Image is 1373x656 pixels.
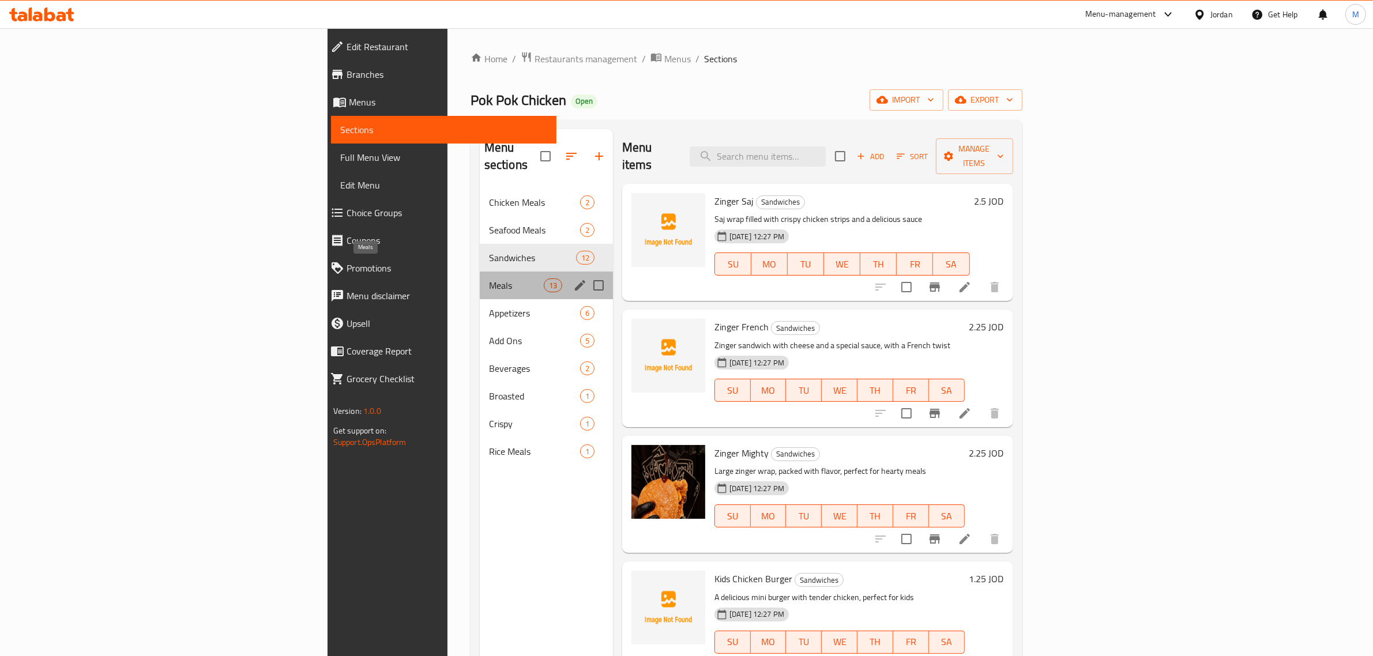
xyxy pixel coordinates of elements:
button: TU [786,504,822,527]
span: Meals [489,278,544,292]
div: items [580,389,595,403]
span: Sandwiches [757,195,804,209]
span: Sort [897,150,928,163]
span: import [879,93,934,107]
button: WE [822,631,857,654]
span: Sections [704,52,737,66]
span: 1 [581,391,594,402]
span: Pok Pok Chicken [471,87,566,113]
span: export [957,93,1013,107]
span: Beverages [489,361,580,375]
a: Restaurants management [521,51,637,66]
button: TH [860,252,897,276]
span: 1.0.0 [364,404,382,419]
span: Version: [333,404,362,419]
div: Chicken Meals2 [480,188,613,216]
p: Saj wrap filled with crispy chicken strips and a delicious sauce [714,212,970,227]
div: Jordan [1210,8,1233,21]
span: M [1352,8,1359,21]
span: MO [756,256,783,273]
span: TU [791,634,817,650]
span: Seafood Meals [489,223,580,237]
span: Select to update [894,401,919,425]
span: Menus [349,95,548,109]
h6: 2.25 JOD [969,445,1004,461]
span: 2 [581,197,594,208]
span: FR [898,382,924,399]
p: Large zinger wrap, packed with flavor, perfect for hearty meals [714,464,965,478]
div: Beverages2 [480,355,613,382]
div: Add Ons [489,334,580,348]
span: Coverage Report [347,344,548,358]
span: WE [826,634,853,650]
span: SU [720,256,747,273]
span: SU [720,508,746,525]
span: FR [901,256,928,273]
span: WE [829,256,856,273]
span: Promotions [347,261,548,275]
button: Branch-specific-item [921,273,949,301]
span: Sandwiches [489,251,576,265]
span: Add item [852,148,889,165]
span: TH [865,256,892,273]
span: Sandwiches [772,447,819,461]
button: Add [852,148,889,165]
span: Upsell [347,316,548,330]
div: items [544,278,562,292]
span: Sections [340,123,548,137]
h6: 2.25 JOD [969,319,1004,335]
div: Broasted [489,389,580,403]
span: Chicken Meals [489,195,580,209]
p: Zinger sandwich with cheese and a special sauce, with a French twist [714,338,965,353]
span: WE [826,508,853,525]
span: [DATE] 12:27 PM [725,609,789,620]
button: SA [929,379,965,402]
span: Menu disclaimer [347,289,548,303]
span: Crispy [489,417,580,431]
nav: breadcrumb [471,51,1022,66]
button: FR [893,504,929,527]
nav: Menu sections [480,184,613,470]
span: TU [792,256,819,273]
span: Zinger French [714,318,769,335]
span: Get support on: [333,423,386,438]
button: MO [751,252,788,276]
li: / [642,52,646,66]
a: Menu disclaimer [321,282,557,310]
span: [DATE] 12:27 PM [725,231,789,242]
button: SU [714,252,751,276]
span: Branches [347,67,548,81]
a: Grocery Checklist [321,365,557,393]
a: Promotions [321,254,557,282]
img: Zinger French [631,319,705,393]
button: TH [857,631,893,654]
button: Branch-specific-item [921,399,949,427]
div: Menu-management [1085,7,1156,21]
span: 2 [581,225,594,236]
button: WE [822,379,857,402]
span: SU [720,382,746,399]
img: Kids Chicken Burger [631,571,705,644]
span: TU [791,382,817,399]
span: TU [791,508,817,525]
span: Zinger Mighty [714,444,769,462]
button: TU [786,631,822,654]
span: Select section [828,144,852,168]
button: edit [571,277,589,294]
span: 2 [581,363,594,374]
span: Select all sections [533,144,558,168]
div: items [580,306,595,320]
span: SA [934,508,960,525]
button: Add section [585,142,613,170]
span: Kids Chicken Burger [714,570,792,587]
span: Manage items [945,142,1004,171]
span: Full Menu View [340,150,548,164]
button: WE [824,252,860,276]
button: Sort [894,148,931,165]
span: Rice Meals [489,444,580,458]
div: Crispy1 [480,410,613,438]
